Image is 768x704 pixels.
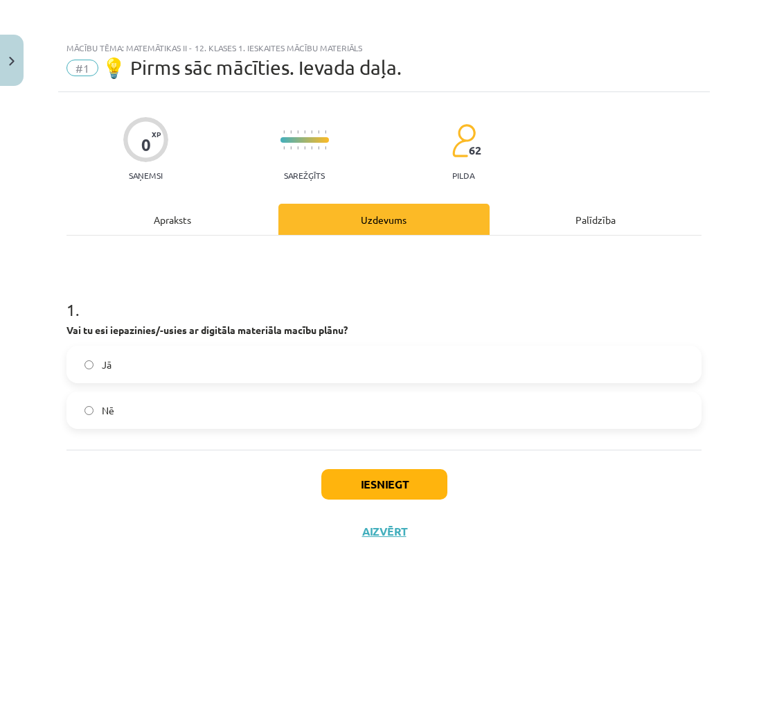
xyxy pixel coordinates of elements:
[304,146,305,150] img: icon-short-line-57e1e144782c952c97e751825c79c345078a6d821885a25fce030b3d8c18986b.svg
[318,146,319,150] img: icon-short-line-57e1e144782c952c97e751825c79c345078a6d821885a25fce030b3d8c18986b.svg
[311,130,312,134] img: icon-short-line-57e1e144782c952c97e751825c79c345078a6d821885a25fce030b3d8c18986b.svg
[311,146,312,150] img: icon-short-line-57e1e144782c952c97e751825c79c345078a6d821885a25fce030b3d8c18986b.svg
[325,130,326,134] img: icon-short-line-57e1e144782c952c97e751825c79c345078a6d821885a25fce030b3d8c18986b.svg
[283,130,285,134] img: icon-short-line-57e1e144782c952c97e751825c79c345078a6d821885a25fce030b3d8c18986b.svg
[297,146,298,150] img: icon-short-line-57e1e144782c952c97e751825c79c345078a6d821885a25fce030b3d8c18986b.svg
[102,358,111,372] span: Jā
[66,60,98,76] span: #1
[84,406,93,415] input: Nē
[141,135,151,155] div: 0
[84,360,93,369] input: Jā
[297,130,298,134] img: icon-short-line-57e1e144782c952c97e751825c79c345078a6d821885a25fce030b3d8c18986b.svg
[278,204,490,235] div: Uzdevums
[66,324,348,336] strong: Vai tu esi iepazinies/-usies ar digitāla materiāla macību plānu?
[358,525,411,538] button: Aizvērt
[490,204,702,235] div: Palīdzība
[66,276,702,319] h1: 1 .
[304,130,305,134] img: icon-short-line-57e1e144782c952c97e751825c79c345078a6d821885a25fce030b3d8c18986b.svg
[325,146,326,150] img: icon-short-line-57e1e144782c952c97e751825c79c345078a6d821885a25fce030b3d8c18986b.svg
[283,146,285,150] img: icon-short-line-57e1e144782c952c97e751825c79c345078a6d821885a25fce030b3d8c18986b.svg
[284,170,325,180] p: Sarežģīts
[66,43,702,53] div: Mācību tēma: Matemātikas ii - 12. klases 1. ieskaites mācību materiāls
[9,57,15,66] img: icon-close-lesson-0947bae3869378f0d4975bcd49f059093ad1ed9edebbc8119c70593378902aed.svg
[321,469,447,500] button: Iesniegt
[469,144,481,157] span: 62
[290,146,292,150] img: icon-short-line-57e1e144782c952c97e751825c79c345078a6d821885a25fce030b3d8c18986b.svg
[102,403,114,418] span: Nē
[66,204,278,235] div: Apraksts
[123,170,168,180] p: Saņemsi
[452,123,476,158] img: students-c634bb4e5e11cddfef0936a35e636f08e4e9abd3cc4e673bd6f9a4125e45ecb1.svg
[318,130,319,134] img: icon-short-line-57e1e144782c952c97e751825c79c345078a6d821885a25fce030b3d8c18986b.svg
[102,56,402,79] span: 💡 Pirms sāc mācīties. Ievada daļa.
[452,170,474,180] p: pilda
[290,130,292,134] img: icon-short-line-57e1e144782c952c97e751825c79c345078a6d821885a25fce030b3d8c18986b.svg
[152,130,161,138] span: XP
